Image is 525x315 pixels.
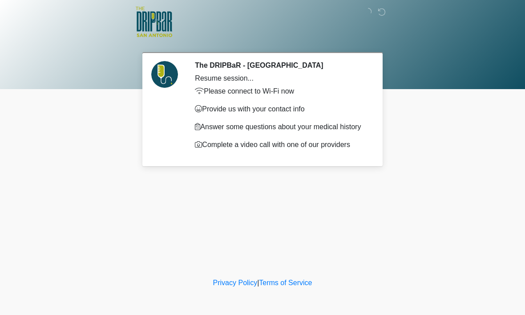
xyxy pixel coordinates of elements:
[195,73,367,84] div: Resume session...
[259,279,312,286] a: Terms of Service
[257,279,259,286] a: |
[195,86,367,97] p: Please connect to Wi-Fi now
[213,279,258,286] a: Privacy Policy
[151,61,178,88] img: Agent Avatar
[195,61,367,70] h2: The DRIPBaR - [GEOGRAPHIC_DATA]
[195,104,367,115] p: Provide us with your contact info
[195,122,367,132] p: Answer some questions about your medical history
[136,7,172,38] img: The DRIPBaR - San Antonio Fossil Creek Logo
[195,139,367,150] p: Complete a video call with one of our providers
